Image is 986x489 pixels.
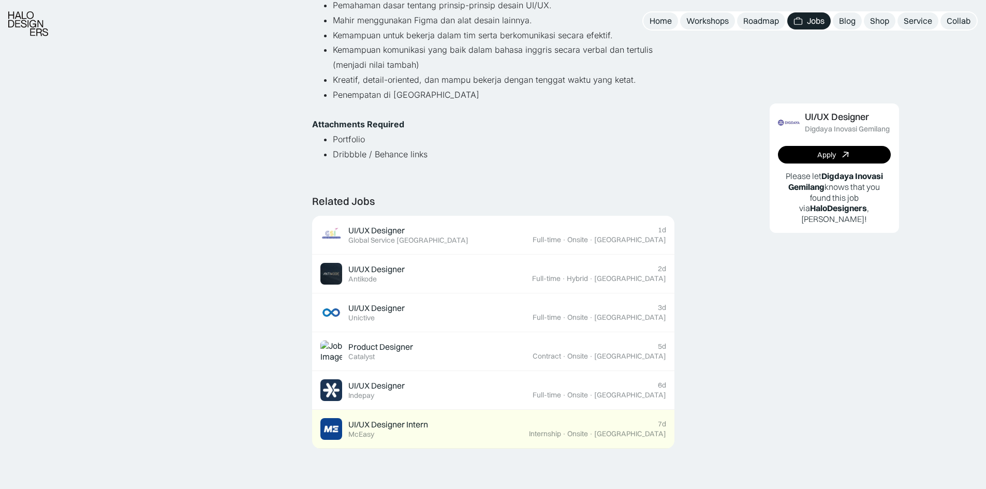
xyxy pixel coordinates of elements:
[567,313,588,322] div: Onsite
[567,274,588,283] div: Hybrid
[348,275,377,284] div: Antikode
[589,429,593,438] div: ·
[833,12,862,29] a: Blog
[897,12,938,29] a: Service
[312,195,375,208] div: Related Jobs
[778,112,800,134] img: Job Image
[743,16,779,26] div: Roadmap
[680,12,735,29] a: Workshops
[533,313,561,322] div: Full-time
[333,28,674,43] li: Kemampuan untuk bekerja dalam tim serta berkomunikasi secara efektif.
[778,146,891,164] a: Apply
[348,391,374,400] div: Indepay
[594,274,666,283] div: [GEOGRAPHIC_DATA]
[567,235,588,244] div: Onsite
[594,313,666,322] div: [GEOGRAPHIC_DATA]
[658,226,666,234] div: 1d
[532,274,561,283] div: Full-time
[348,380,405,391] div: UI/UX Designer
[567,391,588,399] div: Onsite
[562,391,566,399] div: ·
[788,171,883,192] b: Digdaya Inovasi Gemilang
[658,303,666,312] div: 3d
[312,216,674,255] a: Job ImageUI/UX DesignerGlobal Service [GEOGRAPHIC_DATA]1dFull-time·Onsite·[GEOGRAPHIC_DATA]
[333,72,674,87] li: Kreatif, detail-oriented, dan mampu bekerja dengan tenggat waktu yang ketat.
[348,342,413,352] div: Product Designer
[533,391,561,399] div: Full-time
[333,42,674,72] li: Kemampuan komunikasi yang baik dalam bahasa inggris secara verbal dan tertulis (menjadi nilai tam...
[658,420,666,428] div: 7d
[594,235,666,244] div: [GEOGRAPHIC_DATA]
[778,171,891,225] p: Please let knows that you found this job via , [PERSON_NAME]!
[658,381,666,390] div: 6d
[312,371,674,410] a: Job ImageUI/UX DesignerIndepay6dFull-time·Onsite·[GEOGRAPHIC_DATA]
[817,151,836,159] div: Apply
[562,313,566,322] div: ·
[348,430,374,439] div: McEasy
[333,87,674,117] li: Penempatan di [GEOGRAPHIC_DATA]
[533,235,561,244] div: Full-time
[320,224,342,246] img: Job Image
[589,352,593,361] div: ·
[839,16,856,26] div: Blog
[567,352,588,361] div: Onsite
[348,419,428,430] div: UI/UX Designer Intern
[312,293,674,332] a: Job ImageUI/UX DesignerUnictive3dFull-time·Onsite·[GEOGRAPHIC_DATA]
[333,147,674,162] li: Dribbble / Behance links
[348,264,405,275] div: UI/UX Designer
[567,429,588,438] div: Onsite
[904,16,932,26] div: Service
[348,225,405,236] div: UI/UX Designer
[594,391,666,399] div: [GEOGRAPHIC_DATA]
[810,203,867,213] b: HaloDesigners
[348,352,375,361] div: Catalyst
[529,429,561,438] div: Internship
[805,125,890,134] div: Digdaya Inovasi Gemilang
[589,391,593,399] div: ·
[737,12,785,29] a: Roadmap
[320,302,342,323] img: Job Image
[312,410,674,449] a: Job ImageUI/UX Designer InternMcEasy7dInternship·Onsite·[GEOGRAPHIC_DATA]
[643,12,678,29] a: Home
[947,16,970,26] div: Collab
[594,352,666,361] div: [GEOGRAPHIC_DATA]
[562,274,566,283] div: ·
[348,303,405,314] div: UI/UX Designer
[333,132,674,147] li: Portfolio
[320,379,342,401] img: Job Image
[589,313,593,322] div: ·
[658,342,666,351] div: 5d
[805,112,869,123] div: UI/UX Designer
[533,352,561,361] div: Contract
[312,119,404,129] strong: Attachments Required
[562,235,566,244] div: ·
[807,16,825,26] div: Jobs
[320,263,342,285] img: Job Image
[650,16,672,26] div: Home
[658,264,666,273] div: 2d
[562,352,566,361] div: ·
[333,13,674,28] li: Mahir menggunakan Figma dan alat desain lainnya.
[312,332,674,371] a: Job ImageProduct DesignerCatalyst5dContract·Onsite·[GEOGRAPHIC_DATA]
[320,340,342,362] img: Job Image
[589,235,593,244] div: ·
[348,236,468,245] div: Global Service [GEOGRAPHIC_DATA]
[864,12,895,29] a: Shop
[562,429,566,438] div: ·
[594,429,666,438] div: [GEOGRAPHIC_DATA]
[312,255,674,293] a: Job ImageUI/UX DesignerAntikode2dFull-time·Hybrid·[GEOGRAPHIC_DATA]
[787,12,831,29] a: Jobs
[320,418,342,440] img: Job Image
[589,274,593,283] div: ·
[870,16,889,26] div: Shop
[940,12,977,29] a: Collab
[348,314,375,322] div: Unictive
[686,16,729,26] div: Workshops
